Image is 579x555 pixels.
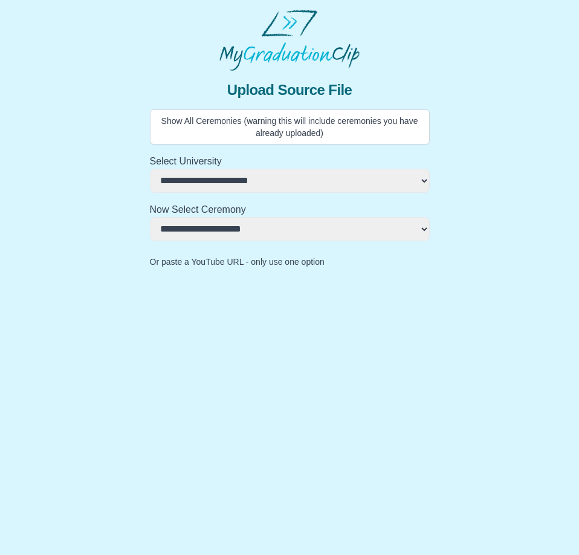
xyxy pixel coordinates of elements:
h2: Select University [150,154,430,169]
img: MyGraduationClip [219,10,360,71]
button: Show All Ceremonies (warning this will include ceremonies you have already uploaded) [150,109,430,144]
h2: Now Select Ceremony [150,203,430,217]
p: Or paste a YouTube URL - only use one option [150,256,430,268]
span: Upload Source File [227,80,352,100]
